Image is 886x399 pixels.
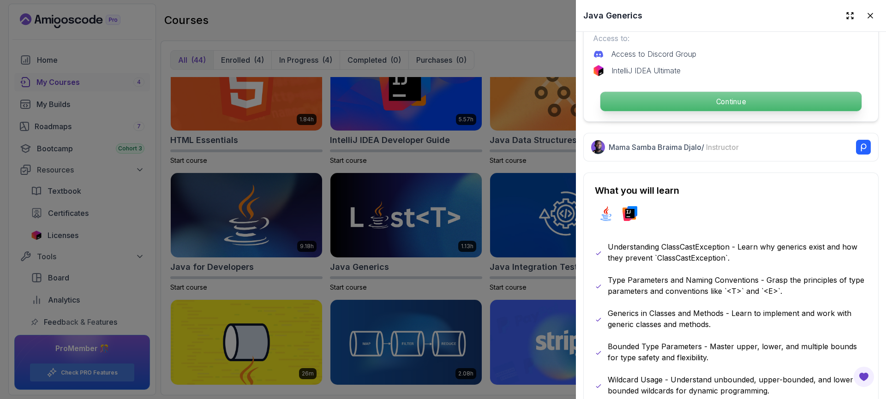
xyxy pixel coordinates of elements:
span: Instructor [706,143,739,152]
p: Understanding ClassCastException - Learn why generics exist and how they prevent `ClassCastExcept... [608,241,867,263]
img: jetbrains logo [593,65,604,76]
p: Generics in Classes and Methods - Learn to implement and work with generic classes and methods. [608,308,867,330]
p: Access to Discord Group [611,48,696,60]
h2: Java Generics [583,9,642,22]
p: Continue [600,92,862,111]
img: java logo [599,206,613,221]
p: IntelliJ IDEA Ultimate [611,65,681,76]
p: Mama Samba Braima Djalo / [609,142,739,153]
button: Expand drawer [842,7,858,24]
button: Open Feedback Button [853,366,875,388]
p: Type Parameters and Naming Conventions - Grasp the principles of type parameters and conventions ... [608,274,867,297]
button: Continue [600,91,862,112]
p: Access to: [593,33,869,44]
p: Bounded Type Parameters - Master upper, lower, and multiple bounds for type safety and flexibility. [608,341,867,363]
img: Nelson Djalo [591,140,605,154]
p: Wildcard Usage - Understand unbounded, upper-bounded, and lower-bounded wildcards for dynamic pro... [608,374,867,396]
img: intellij logo [623,206,637,221]
h2: What you will learn [595,184,867,197]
